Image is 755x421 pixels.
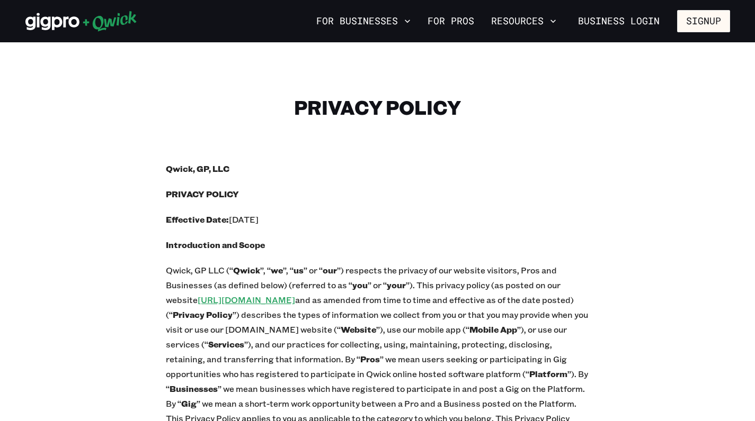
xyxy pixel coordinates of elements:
[487,12,561,30] button: Resources
[352,279,368,290] b: you
[569,10,669,32] a: Business Login
[198,294,295,305] a: [URL][DOMAIN_NAME]
[387,279,406,290] b: your
[312,12,415,30] button: For Businesses
[271,264,283,276] b: we
[529,368,567,379] b: Platform
[181,398,197,409] b: Gig
[323,264,337,276] b: our
[233,264,260,276] b: Qwick
[166,214,229,225] b: Effective Date:
[677,10,730,32] button: Signup
[173,309,233,320] b: Privacy Policy
[170,383,218,394] b: Businesses
[208,338,244,350] b: Services
[360,353,380,364] b: Pros
[294,264,304,276] b: us
[166,95,590,119] h1: PRIVACY POLICY
[166,188,239,199] b: PRIVACY POLICY
[423,12,478,30] a: For Pros
[341,324,376,335] b: Website
[166,239,265,250] b: Introduction and Scope
[166,163,229,174] b: Qwick, GP, LLC
[166,212,590,227] p: [DATE]
[469,324,517,335] b: Mobile App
